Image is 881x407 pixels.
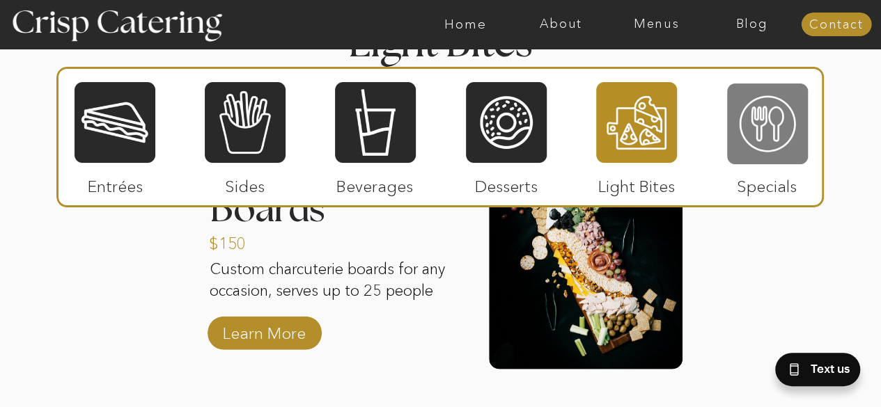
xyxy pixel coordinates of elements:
[343,24,538,75] h2: Light Bites
[198,163,291,203] p: Sides
[742,337,881,407] iframe: podium webchat widget bubble
[609,17,704,31] a: Menus
[329,163,421,203] p: Beverages
[801,18,871,32] a: Contact
[591,163,683,203] p: Light Bites
[218,310,311,350] a: Learn More
[69,163,162,203] p: Entrées
[513,17,609,31] a: About
[704,17,800,31] a: Blog
[418,17,513,31] a: Home
[460,163,553,203] p: Desserts
[209,220,302,260] a: $150
[210,259,449,319] p: Custom charcuterie boards for any occasion, serves up to 25 people
[721,163,813,203] p: Specials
